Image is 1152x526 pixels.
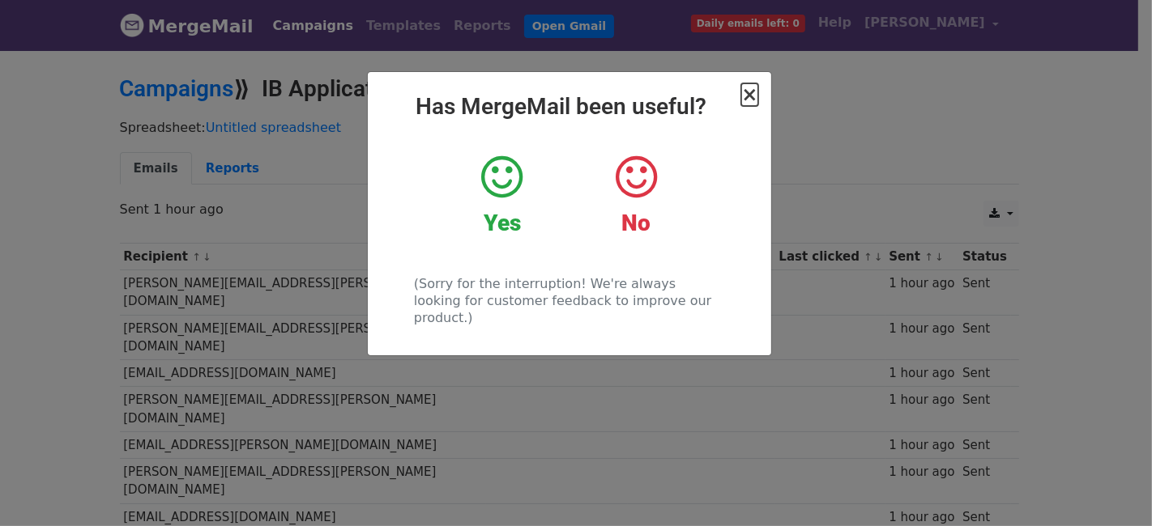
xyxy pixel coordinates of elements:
iframe: Chat Widget [1071,448,1152,526]
strong: No [621,210,651,236]
span: × [741,83,757,106]
p: (Sorry for the interruption! We're always looking for customer feedback to improve our product.) [414,275,724,326]
a: No [581,153,690,237]
button: Close [741,85,757,104]
strong: Yes [484,210,521,236]
a: Yes [447,153,557,237]
h2: Has MergeMail been useful? [381,93,758,121]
